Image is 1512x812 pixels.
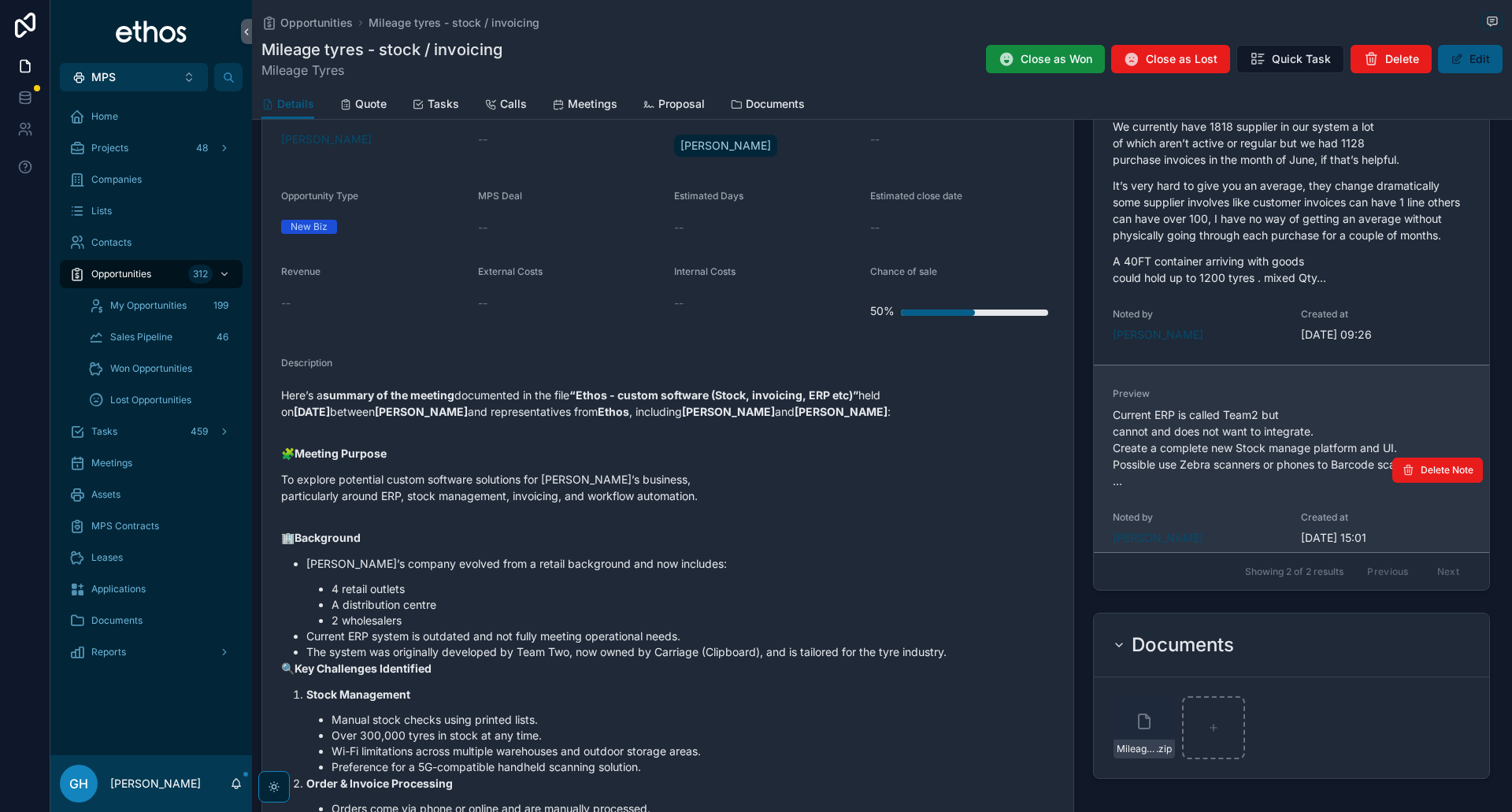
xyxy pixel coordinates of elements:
[306,777,453,790] strong: Order & Invoice Processing
[1113,530,1203,546] span: [PERSON_NAME]
[1146,51,1217,67] span: Close as Lost
[79,386,243,414] a: Lost Opportunities
[500,96,527,112] span: Calls
[60,638,243,666] a: Reports
[306,555,1054,572] p: [PERSON_NAME]’s company evolved from a retail background and now includes:
[261,15,353,31] a: Opportunities
[60,102,243,131] a: Home
[79,354,243,383] a: Won Opportunities
[478,295,487,311] span: --
[91,520,159,532] span: MPS Contracts
[870,220,880,235] span: --
[91,69,116,85] span: MPS
[658,96,705,112] span: Proposal
[281,445,1054,462] p: 🧩
[674,295,684,311] span: --
[332,728,1054,743] li: Over 300,000 tyres in stock at any time.
[1392,458,1483,483] button: Delete Note
[60,512,243,540] a: MPS Contracts
[568,96,617,112] span: Meetings
[60,417,243,446] a: Tasks459
[1113,327,1203,343] a: [PERSON_NAME]
[412,90,459,121] a: Tasks
[294,405,330,418] strong: [DATE]
[1421,464,1473,476] span: Delete Note
[60,480,243,509] a: Assets
[1301,511,1470,524] span: Created at
[478,190,522,202] span: MPS Deal
[795,405,888,418] strong: [PERSON_NAME]
[332,712,1054,728] li: Manual stock checks using printed lists.
[369,15,539,31] span: Mileage tyres - stock / invoicing
[188,265,213,284] div: 312
[91,614,143,627] span: Documents
[1113,253,1470,286] p: A 40FT container arriving with goods could hold up to 1200 tyres . mixed Qty...
[1113,308,1282,321] span: Noted by
[261,61,502,80] span: Mileage Tyres
[1021,51,1092,67] span: Close as Won
[870,265,937,277] span: Chance of sale
[60,260,243,288] a: Opportunities312
[306,688,410,701] strong: Stock Management
[674,135,777,157] a: [PERSON_NAME]
[91,236,132,249] span: Contacts
[69,774,88,793] span: GH
[281,357,332,369] span: Description
[79,291,243,320] a: My Opportunities199
[1113,387,1470,400] span: Preview
[674,220,684,235] span: --
[91,205,112,217] span: Lists
[1245,565,1343,578] span: Showing 2 of 2 results
[281,529,1054,546] p: 🏢
[60,606,243,635] a: Documents
[478,132,487,147] span: --
[643,90,705,121] a: Proposal
[261,90,314,120] a: Details
[110,394,191,406] span: Lost Opportunities
[291,220,328,234] div: New Biz
[428,96,459,112] span: Tasks
[1132,632,1234,658] h2: Documents
[598,405,629,418] strong: Ethos
[1272,51,1331,67] span: Quick Task
[1113,511,1282,524] span: Noted by
[110,331,172,343] span: Sales Pipeline
[870,295,895,327] div: 50%
[1113,177,1470,243] p: It’s very hard to give you an average, they change dramatically some supplier involves like custo...
[115,19,188,44] img: App logo
[375,405,468,418] strong: [PERSON_NAME]
[355,96,387,112] span: Quote
[680,138,771,154] span: [PERSON_NAME]
[91,551,123,564] span: Leases
[277,96,314,112] span: Details
[1385,51,1419,67] span: Delete
[1236,45,1344,73] button: Quick Task
[281,132,372,147] span: [PERSON_NAME]
[674,265,736,277] span: Internal Costs
[1301,308,1470,321] span: Created at
[478,265,543,277] span: External Costs
[306,644,1054,660] li: The system was originally developed by Team Two, now owned by Carriage (Clipboard), and is tailor...
[60,543,243,572] a: Leases
[60,165,243,194] a: Companies
[60,63,208,91] button: Select Button
[1301,327,1470,343] span: [DATE] 09:26
[674,190,743,202] span: Estimated Days
[281,265,321,277] span: Revenue
[60,449,243,477] a: Meetings
[91,173,142,186] span: Companies
[339,90,387,121] a: Quote
[191,139,213,158] div: 48
[281,660,1054,677] p: 🔍
[60,228,243,257] a: Contacts
[60,134,243,162] a: Projects48
[332,581,1054,597] li: 4 retail outlets
[212,328,233,347] div: 46
[746,96,805,112] span: Documents
[91,646,126,658] span: Reports
[295,531,361,544] strong: Background
[332,743,1054,759] li: Wi-Fi limitations across multiple warehouses and outdoor storage areas.
[1111,45,1230,73] button: Close as Lost
[261,39,502,61] h1: Mileage tyres - stock / invoicing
